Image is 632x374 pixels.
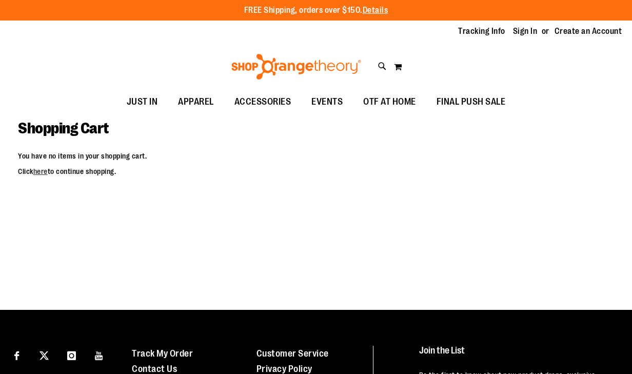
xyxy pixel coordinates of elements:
a: Create an Account [555,26,622,37]
a: EVENTS [301,90,353,114]
p: FREE Shipping, orders over $150. [244,5,388,16]
span: EVENTS [311,90,343,113]
a: FINAL PUSH SALE [426,90,516,114]
a: Details [363,6,388,15]
a: ACCESSORIES [224,90,302,114]
a: Contact Us [132,364,177,374]
a: Sign In [513,26,538,37]
a: Tracking Info [458,26,505,37]
h4: Join the List [419,346,615,365]
a: Customer Service [256,348,329,359]
span: FINAL PUSH SALE [437,90,506,113]
a: Visit our X page [35,346,53,364]
span: JUST IN [127,90,158,113]
span: Shopping Cart [18,120,109,137]
a: here [33,167,48,175]
span: ACCESSORIES [234,90,291,113]
a: JUST IN [116,90,168,114]
p: Click to continue shopping. [18,166,614,176]
img: Shop Orangetheory [230,54,363,80]
a: Visit our Instagram page [63,346,81,364]
p: You have no items in your shopping cart. [18,151,614,161]
a: APPAREL [168,90,224,114]
a: OTF AT HOME [353,90,426,114]
img: Twitter [39,351,49,360]
a: Privacy Policy [256,364,312,374]
a: Track My Order [132,348,193,359]
span: OTF AT HOME [363,90,416,113]
a: Visit our Facebook page [8,346,26,364]
a: Visit our Youtube page [90,346,108,364]
span: APPAREL [178,90,214,113]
